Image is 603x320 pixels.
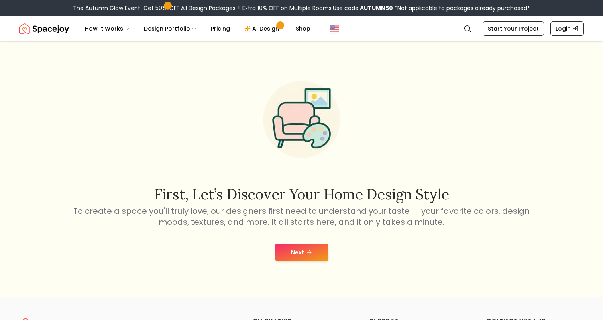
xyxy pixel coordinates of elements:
nav: Global [19,16,584,41]
b: AUTUMN50 [360,4,393,12]
span: Use code: [333,4,393,12]
a: Start Your Project [483,21,544,36]
div: The Autumn Glow Event-Get 50% OFF All Design Packages + Extra 10% OFF on Multiple Rooms. [73,4,530,12]
img: United States [330,24,339,33]
button: Design Portfolio [137,21,203,37]
span: *Not applicable to packages already purchased* [393,4,530,12]
img: Spacejoy Logo [19,21,69,37]
nav: Main [79,21,317,37]
img: Start Style Quiz Illustration [251,68,353,170]
button: How It Works [79,21,136,37]
a: Spacejoy [19,21,69,37]
button: Next [275,244,328,261]
a: Pricing [204,21,236,37]
a: AI Design [238,21,288,37]
a: Shop [289,21,317,37]
h2: First, let’s discover your home design style [72,186,531,202]
a: Login [550,21,584,36]
p: To create a space you'll truly love, our designers first need to understand your taste — your fav... [72,205,531,228]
